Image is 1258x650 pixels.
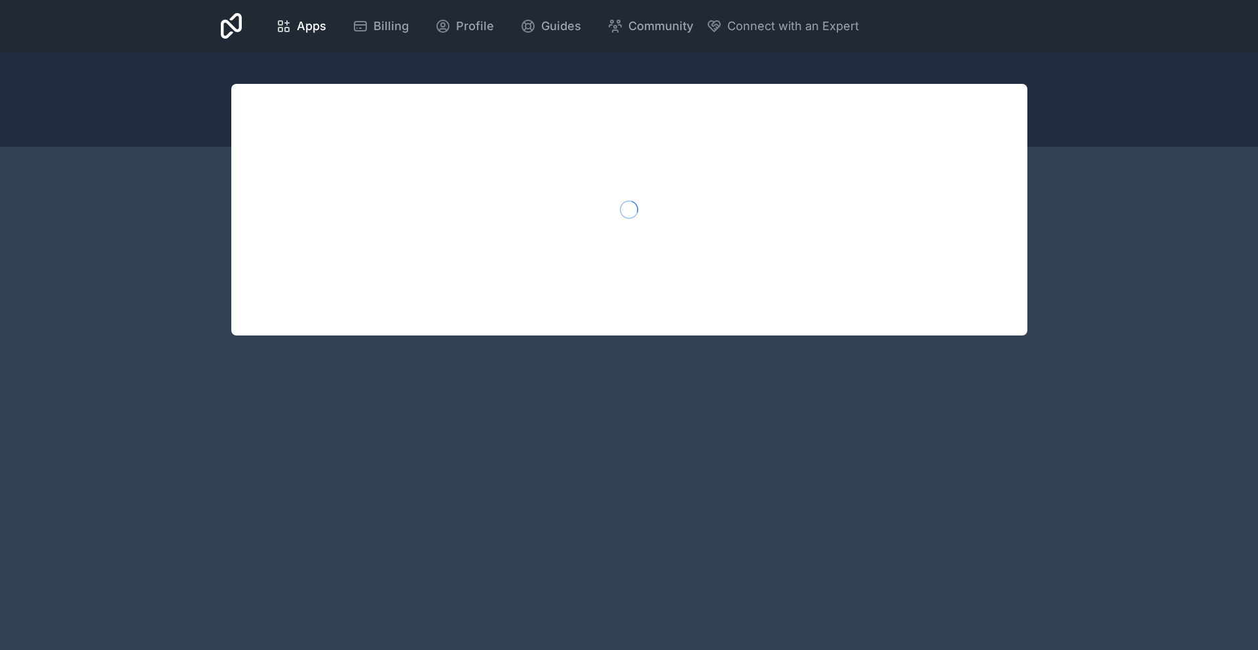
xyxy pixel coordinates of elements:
span: Profile [456,17,494,35]
a: Billing [342,12,419,41]
a: Community [597,12,704,41]
span: Connect with an Expert [727,17,859,35]
span: Community [628,17,693,35]
a: Guides [510,12,592,41]
span: Apps [297,17,326,35]
button: Connect with an Expert [706,17,859,35]
span: Billing [373,17,409,35]
a: Profile [425,12,505,41]
a: Apps [265,12,337,41]
span: Guides [541,17,581,35]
